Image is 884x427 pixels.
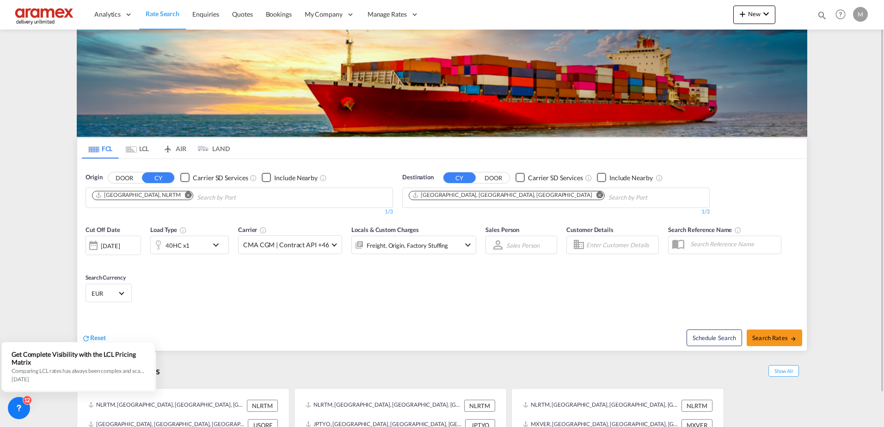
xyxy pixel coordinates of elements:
div: NLRTM [681,400,712,412]
button: Search Ratesicon-arrow-right [747,329,802,346]
div: NLRTM, Rotterdam, Netherlands, Western Europe, Europe [306,400,462,412]
button: icon-plus 400-fgNewicon-chevron-down [733,6,775,24]
div: Include Nearby [609,173,653,183]
md-pagination-wrapper: Use the left and right arrow keys to navigate between tabs [82,138,230,159]
img: dca169e0c7e311edbe1137055cab269e.png [14,4,76,25]
button: CY [142,172,174,183]
button: Remove [590,191,604,201]
div: Rotterdam, NLRTM [95,191,181,199]
span: Sales Person [485,226,519,233]
md-chips-wrap: Chips container. Use arrow keys to select chips. [407,188,700,205]
div: [DATE] [101,242,120,250]
span: Customer Details [566,226,613,233]
span: New [737,10,772,18]
span: Quotes [232,10,252,18]
span: Carrier [238,226,267,233]
div: Include Nearby [274,173,318,183]
md-icon: icon-arrow-right [790,335,797,342]
md-chips-wrap: Chips container. Use arrow keys to select chips. [91,188,289,205]
md-tab-item: LCL [119,138,156,159]
md-icon: icon-information-outline [179,226,187,234]
div: 40HC x1icon-chevron-down [150,236,229,254]
div: NLRTM, Rotterdam, Netherlands, Western Europe, Europe [88,400,245,412]
span: Show All [768,365,799,377]
div: icon-refreshReset [82,333,106,343]
span: Load Type [150,226,187,233]
div: 1/3 [402,208,710,216]
div: NLRTM [464,400,495,412]
md-icon: The selected Trucker/Carrierwill be displayed in the rate results If the rates are from another f... [259,226,267,234]
div: Press delete to remove this chip. [95,191,183,199]
md-icon: icon-airplane [162,143,173,150]
md-icon: icon-magnify [817,10,827,20]
md-icon: icon-chevron-down [462,239,473,250]
input: Chips input. [197,190,285,205]
div: 40HC x1 [166,239,190,252]
div: OriginDOOR CY Checkbox No InkUnchecked: Search for CY (Container Yard) services for all selected ... [77,159,807,351]
span: Destination [402,173,434,182]
md-icon: icon-chevron-down [761,8,772,19]
md-tab-item: LAND [193,138,230,159]
md-checkbox: Checkbox No Ink [597,173,653,183]
div: [DATE] [86,236,141,255]
div: Freight Origin Factory Stuffing [367,239,448,252]
input: Enter Customer Details [586,238,656,252]
div: M [853,7,868,22]
md-select: Sales Person [505,238,540,252]
div: NLRTM, Rotterdam, Netherlands, Western Europe, Europe [523,400,679,412]
button: Remove [179,191,193,201]
span: CMA CGM | Contract API +46 [243,240,329,250]
span: My Company [305,10,343,19]
span: Manage Rates [368,10,407,19]
div: 1/3 [86,208,393,216]
md-icon: Unchecked: Search for CY (Container Yard) services for all selected carriers.Checked : Search for... [585,174,592,182]
button: CY [443,172,476,183]
button: DOOR [108,172,141,183]
input: Search Reference Name [686,237,781,251]
input: Chips input. [608,190,696,205]
md-icon: Unchecked: Ignores neighbouring ports when fetching rates.Checked : Includes neighbouring ports w... [656,174,663,182]
md-checkbox: Checkbox No Ink [262,173,318,183]
md-checkbox: Checkbox No Ink [516,173,583,183]
md-icon: icon-refresh [82,334,90,342]
md-icon: Your search will be saved by the below given name [734,226,742,234]
md-checkbox: Checkbox No Ink [180,173,248,183]
div: Carrier SD Services [528,173,583,183]
span: Search Reference Name [668,226,742,233]
button: DOOR [477,172,510,183]
md-tab-item: FCL [82,138,119,159]
span: Origin [86,173,102,182]
div: Press delete to remove this chip. [412,191,594,199]
img: LCL+%26+FCL+BACKGROUND.png [77,30,807,137]
span: Rate Search [146,10,179,18]
md-tab-item: AIR [156,138,193,159]
span: Locals & Custom Charges [351,226,419,233]
span: Reset [90,334,106,342]
span: Bookings [266,10,292,18]
md-datepicker: Select [86,254,92,267]
span: Cut Off Date [86,226,120,233]
md-select: Select Currency: € EUREuro [91,287,127,300]
div: NLRTM [247,400,278,412]
div: Freight Origin Factory Stuffingicon-chevron-down [351,236,476,254]
md-icon: icon-chevron-down [210,239,226,250]
md-icon: Unchecked: Ignores neighbouring ports when fetching rates.Checked : Includes neighbouring ports w... [319,174,327,182]
button: Note: By default Schedule search will only considerorigin ports, destination ports and cut off da... [687,329,742,346]
div: Help [833,6,853,23]
span: Search Rates [752,334,797,342]
span: Analytics [94,10,121,19]
span: Help [833,6,848,22]
div: Norfolk, VA, USORF [412,191,592,199]
div: Carrier SD Services [193,173,248,183]
span: Enquiries [192,10,219,18]
md-icon: icon-plus 400-fg [737,8,748,19]
md-icon: Unchecked: Search for CY (Container Yard) services for all selected carriers.Checked : Search for... [250,174,257,182]
div: icon-magnify [817,10,827,24]
span: EUR [92,289,117,298]
span: Search Currency [86,274,126,281]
